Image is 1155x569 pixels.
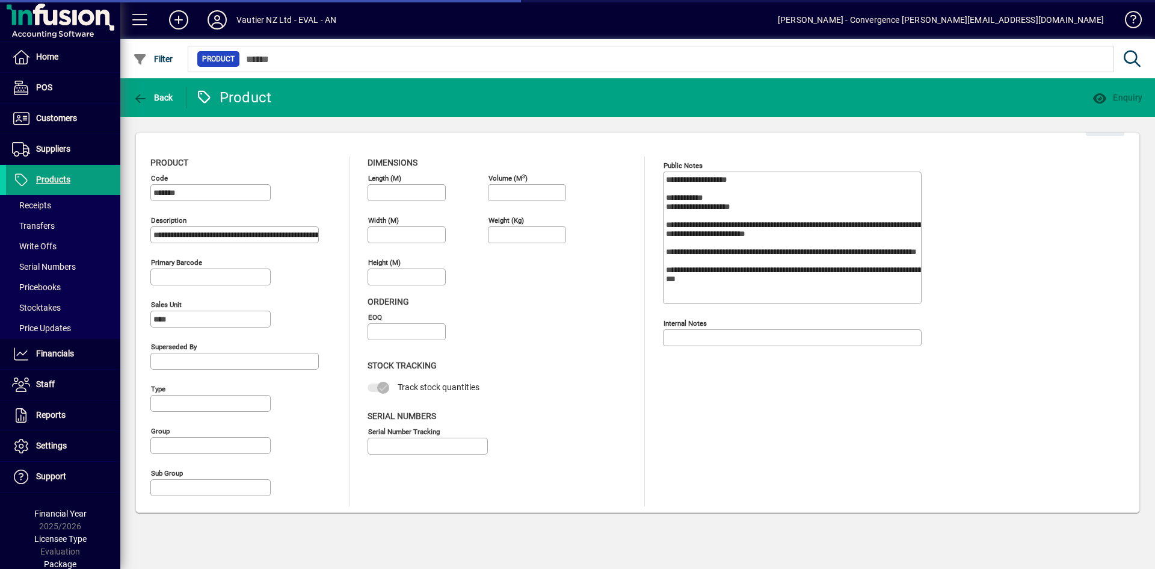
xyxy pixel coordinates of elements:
span: Ordering [368,297,409,306]
span: Home [36,52,58,61]
mat-label: Primary barcode [151,258,202,267]
mat-label: EOQ [368,313,382,322]
span: Filter [133,54,173,64]
a: Customers [6,104,120,134]
span: Price Updates [12,323,71,333]
span: Pricebooks [12,282,61,292]
a: Staff [6,370,120,400]
span: Financials [36,349,74,358]
span: Back [133,93,173,102]
a: POS [6,73,120,103]
span: Transfers [12,221,55,231]
sup: 3 [522,173,525,179]
a: Knowledge Base [1116,2,1140,42]
button: Add [159,9,198,31]
button: Profile [198,9,236,31]
span: Serial Numbers [12,262,76,272]
a: Support [6,462,120,492]
span: Settings [36,441,67,450]
a: Suppliers [6,134,120,164]
span: Write Offs [12,241,57,251]
mat-label: Description [151,216,186,225]
a: Home [6,42,120,72]
mat-label: Public Notes [664,161,703,170]
span: Receipts [12,201,51,210]
mat-label: Height (m) [368,258,401,267]
span: Products [36,175,70,184]
span: Support [36,471,66,481]
mat-label: Code [151,174,168,182]
mat-label: Width (m) [368,216,399,225]
span: Track stock quantities [398,382,479,392]
span: Reports [36,410,66,420]
mat-label: Superseded by [151,343,197,351]
button: Filter [130,48,176,70]
app-page-header-button: Back [120,87,186,108]
span: Staff [36,379,55,389]
mat-label: Weight (Kg) [488,216,524,225]
span: Stock Tracking [368,361,437,370]
div: [PERSON_NAME] - Convergence [PERSON_NAME][EMAIL_ADDRESS][DOMAIN_NAME] [778,10,1104,30]
span: Package [44,559,76,569]
span: Product [150,158,188,167]
a: Financials [6,339,120,369]
a: Price Updates [6,318,120,338]
a: Stocktakes [6,297,120,318]
mat-label: Length (m) [368,174,401,182]
mat-label: Type [151,385,165,393]
mat-label: Volume (m ) [488,174,528,182]
span: Licensee Type [34,534,87,544]
button: Back [130,87,176,108]
div: Vautier NZ Ltd - EVAL - AN [236,10,337,30]
button: Edit [1086,114,1124,136]
span: Product [202,53,235,65]
mat-label: Group [151,427,170,435]
div: Product [196,88,272,107]
mat-label: Sales unit [151,300,182,309]
span: Stocktakes [12,303,61,312]
span: Suppliers [36,144,70,154]
a: Pricebooks [6,277,120,297]
a: Transfers [6,216,120,236]
mat-label: Internal Notes [664,319,707,328]
a: Receipts [6,195,120,216]
mat-label: Sub group [151,469,183,477]
mat-label: Serial Number tracking [368,427,440,435]
span: Dimensions [368,158,417,167]
span: Customers [36,113,77,123]
a: Settings [6,431,120,461]
span: Financial Year [34,509,87,518]
a: Serial Numbers [6,257,120,277]
a: Reports [6,400,120,431]
span: Serial Numbers [368,411,436,421]
span: POS [36,82,52,92]
a: Write Offs [6,236,120,257]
